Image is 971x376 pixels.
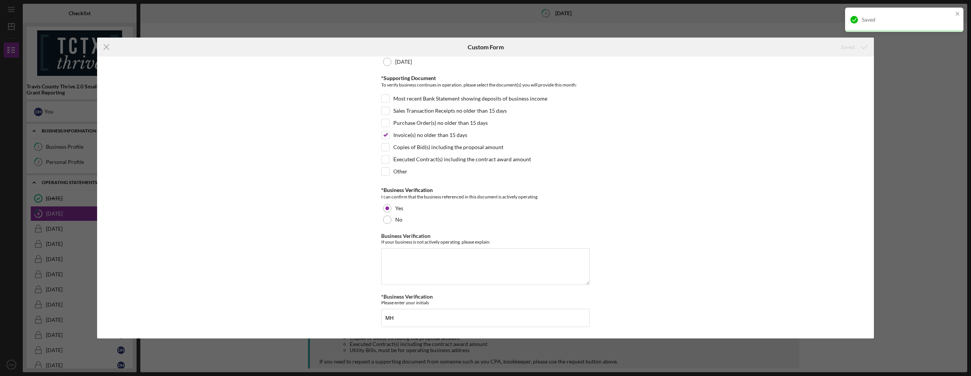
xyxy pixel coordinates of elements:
label: Invoice(s) no older than 15 days [393,131,467,139]
div: *Business Verification [381,187,590,193]
div: Saved [841,39,855,55]
button: Saved [833,39,874,55]
div: If your business is not actively operating, please explain: [381,239,590,245]
button: close [955,11,960,18]
label: Executed Contract(s) including the contract award amount [393,156,531,163]
label: Other [393,168,407,175]
label: No [395,217,402,223]
label: Purchase Order(s) no older than 15 days [393,119,488,127]
div: I can confirm that the business referenced in this document is actively operating [381,193,590,201]
label: [DATE] [395,59,412,65]
label: Sales Transaction Receipts no older than 15 days [393,107,507,115]
div: To verify business continues in operation, please select the document(s) you will provide this mo... [381,81,590,91]
div: Saved [862,17,953,23]
label: *Business Verification [381,293,433,300]
label: Copies of Bid(s) including the proposal amount [393,143,503,151]
label: Yes [395,205,403,211]
div: Please enter your initials [381,300,590,305]
h6: Custom Form [468,44,504,50]
div: *Supporting Document [381,75,590,81]
label: Business Verification [381,233,431,239]
label: Most recent Bank Statement showing deposits of business income [393,95,547,102]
